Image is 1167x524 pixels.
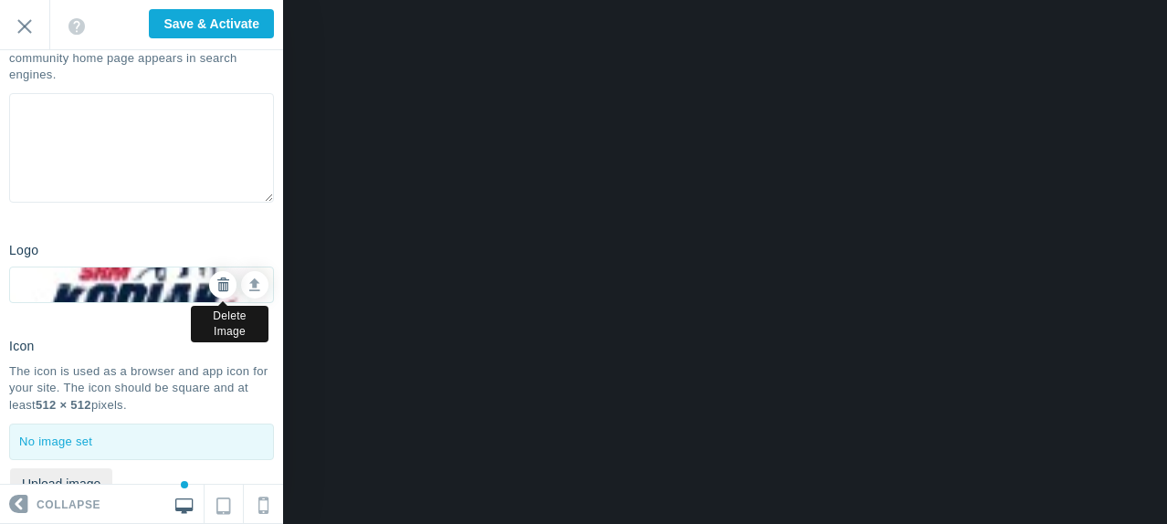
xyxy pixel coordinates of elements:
[10,468,112,499] button: Upload image
[9,33,274,84] div: The title and description help define how your community home page appears in search engines.
[37,486,100,524] span: Collapse
[36,398,91,412] b: 512 × 512
[10,224,273,347] img: SRM-KODIAK-Logo.2c.jpg
[149,9,274,38] input: Save & Activate
[9,244,38,257] h6: Logo
[9,340,35,353] h6: Icon
[9,363,274,414] div: The icon is used as a browser and app icon for your site. The icon should be square and at least ...
[191,306,268,342] div: Delete Image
